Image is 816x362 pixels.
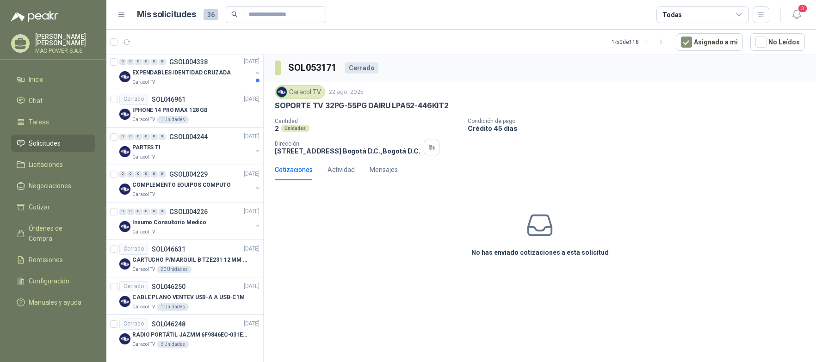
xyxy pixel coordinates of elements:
span: Tareas [29,117,49,127]
a: Remisiones [11,251,95,269]
p: [DATE] [244,57,260,66]
span: Remisiones [29,255,63,265]
p: CABLE PLANO VENTEV USB-A A USB-C1M [132,293,245,302]
p: GSOL004244 [169,134,208,140]
div: 0 [135,134,142,140]
div: 0 [151,171,158,178]
p: SOL046631 [152,246,185,252]
span: Configuración [29,276,69,286]
a: CerradoSOL046250[DATE] Company LogoCABLE PLANO VENTEV USB-A A USB-C1MCaracol TV1 Unidades [106,277,263,315]
div: Unidades [281,125,309,132]
a: CerradoSOL046631[DATE] Company LogoCARTUCHO P/MARQUIL B TZE231 12 MM X 8MMCaracol TV20 Unidades [106,240,263,277]
p: GSOL004338 [169,59,208,65]
p: Caracol TV [132,153,155,161]
p: Dirección [275,141,420,147]
div: 0 [119,59,126,65]
span: Órdenes de Compra [29,223,87,244]
a: Negociaciones [11,177,95,195]
p: SOL046248 [152,321,185,327]
a: Licitaciones [11,156,95,173]
div: 0 [159,134,166,140]
h1: Mis solicitudes [137,8,196,21]
div: Cotizaciones [275,165,313,175]
p: GSOL004229 [169,171,208,178]
a: Tareas [11,113,95,131]
a: Órdenes de Compra [11,220,95,247]
p: [DATE] [244,319,260,328]
div: 0 [143,134,150,140]
span: Chat [29,96,43,106]
h3: SOL053171 [288,61,338,75]
img: Company Logo [119,296,130,307]
div: Mensajes [370,165,398,175]
p: SOL046250 [152,283,185,290]
div: 0 [119,134,126,140]
p: SOL046961 [152,96,185,103]
p: Cantidad [275,118,460,124]
p: 2 [275,124,279,132]
span: Negociaciones [29,181,71,191]
div: 0 [159,209,166,215]
p: SOPORTE TV 32PG-55PG DAIRU LPA52-446KIT2 [275,101,449,110]
p: [DATE] [244,132,260,141]
p: COMPLEMENTO EQUIPOS COMPUTO [132,181,231,190]
p: [DATE] [244,207,260,216]
a: 0 0 0 0 0 0 GSOL004338[DATE] Company LogoEXPENDABLES IDENTIDAD CRUZADACaracol TV [119,56,261,86]
p: 22 ago, 2025 [329,88,364,97]
div: 0 [159,171,166,178]
img: Company Logo [119,146,130,157]
a: Configuración [11,272,95,290]
p: Caracol TV [132,79,155,86]
span: Inicio [29,74,43,85]
img: Company Logo [119,221,130,232]
img: Company Logo [119,71,130,82]
a: CerradoSOL046248[DATE] Company LogoRADIO PORTÁTIL JAZMM 6F9846EC-031E-4F5ACaracol TV6 Unidades [106,315,263,352]
div: 1 - 50 de 118 [612,35,668,49]
img: Logo peakr [11,11,58,22]
img: Company Logo [119,333,130,344]
img: Company Logo [119,184,130,195]
p: MAC POWER S.A.S [35,48,95,54]
div: 0 [135,171,142,178]
a: Chat [11,92,95,110]
img: Company Logo [119,109,130,120]
div: Todas [662,10,682,20]
a: 0 0 0 0 0 0 GSOL004226[DATE] Company LogoInsumo Consultorio MedicoCaracol TV [119,206,261,236]
p: [STREET_ADDRESS] Bogotá D.C. , Bogotá D.C. [275,147,420,155]
a: Solicitudes [11,135,95,152]
p: Insumo Consultorio Medico [132,218,206,227]
span: 3 [797,4,808,13]
div: Caracol TV [275,85,325,99]
p: RADIO PORTÁTIL JAZMM 6F9846EC-031E-4F5A [132,331,247,339]
div: 0 [143,171,150,178]
div: 0 [159,59,166,65]
span: Licitaciones [29,160,63,170]
button: Asignado a mi [676,33,743,51]
p: EXPENDABLES IDENTIDAD CRUZADA [132,68,231,77]
p: IPHONE 14 PRO MAX 128 GB [132,106,208,115]
div: 0 [127,171,134,178]
div: Cerrado [119,94,148,105]
p: [DATE] [244,245,260,253]
button: 3 [788,6,805,23]
div: Cerrado [345,62,378,74]
a: 0 0 0 0 0 0 GSOL004229[DATE] Company LogoCOMPLEMENTO EQUIPOS COMPUTOCaracol TV [119,169,261,198]
div: 0 [135,209,142,215]
div: 1 Unidades [157,303,189,311]
div: 0 [135,59,142,65]
p: GSOL004226 [169,209,208,215]
a: Inicio [11,71,95,88]
div: Cerrado [119,244,148,255]
p: Caracol TV [132,341,155,348]
p: [PERSON_NAME] [PERSON_NAME] [35,33,95,46]
a: CerradoSOL046961[DATE] Company LogoIPHONE 14 PRO MAX 128 GBCaracol TV1 Unidades [106,90,263,128]
div: 1 Unidades [157,116,189,123]
span: search [231,11,238,18]
p: Caracol TV [132,116,155,123]
div: 6 Unidades [157,341,189,348]
div: Cerrado [119,281,148,292]
div: 0 [127,134,134,140]
div: 0 [151,134,158,140]
p: CARTUCHO P/MARQUIL B TZE231 12 MM X 8MM [132,256,247,264]
div: Cerrado [119,319,148,330]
